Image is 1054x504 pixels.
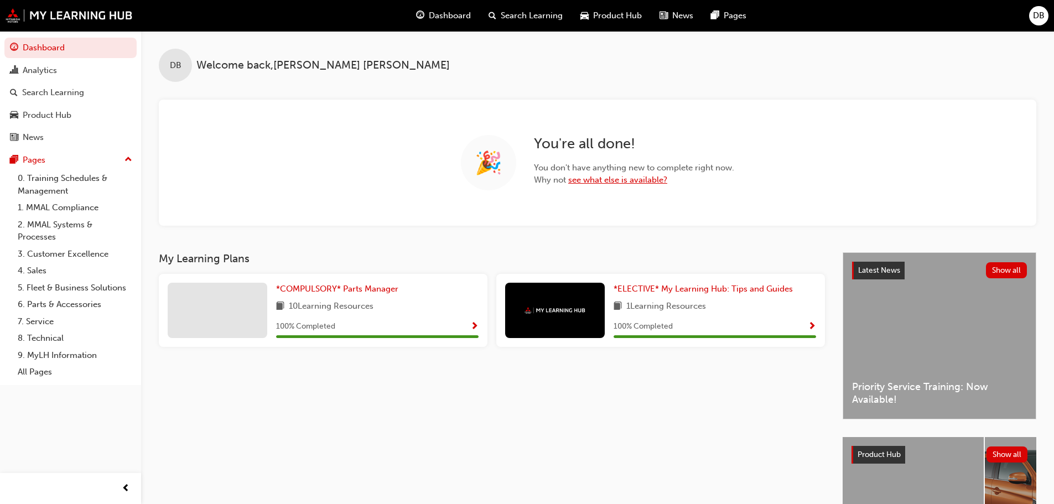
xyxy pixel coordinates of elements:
[660,9,668,23] span: news-icon
[13,199,137,216] a: 1. MMAL Compliance
[4,35,137,150] button: DashboardAnalyticsSearch LearningProduct HubNews
[593,9,642,22] span: Product Hub
[534,135,734,153] h2: You're all done!
[480,4,572,27] a: search-iconSearch Learning
[711,9,719,23] span: pages-icon
[534,174,734,186] span: Why not
[4,105,137,126] a: Product Hub
[276,283,403,295] a: *COMPULSORY* Parts Manager
[4,150,137,170] button: Pages
[626,300,706,314] span: 1 Learning Resources
[13,262,137,279] a: 4. Sales
[10,133,18,143] span: news-icon
[416,9,424,23] span: guage-icon
[289,300,373,314] span: 10 Learning Resources
[10,43,18,53] span: guage-icon
[1033,9,1045,22] span: DB
[986,262,1027,278] button: Show all
[13,296,137,313] a: 6. Parts & Accessories
[843,252,1036,419] a: Latest NewsShow allPriority Service Training: Now Available!
[475,157,502,169] span: 🎉
[13,216,137,246] a: 2. MMAL Systems & Processes
[23,64,57,77] div: Analytics
[851,446,1027,464] a: Product HubShow all
[672,9,693,22] span: News
[13,246,137,263] a: 3. Customer Excellence
[23,131,44,144] div: News
[614,283,797,295] a: *ELECTIVE* My Learning Hub: Tips and Guides
[501,9,563,22] span: Search Learning
[13,170,137,199] a: 0. Training Schedules & Management
[4,38,137,58] a: Dashboard
[276,300,284,314] span: book-icon
[580,9,589,23] span: car-icon
[852,262,1027,279] a: Latest NewsShow all
[614,284,793,294] span: *ELECTIVE* My Learning Hub: Tips and Guides
[122,482,130,496] span: prev-icon
[724,9,746,22] span: Pages
[10,111,18,121] span: car-icon
[159,252,825,265] h3: My Learning Plans
[568,175,667,185] a: see what else is available?
[852,381,1027,406] span: Priority Service Training: Now Available!
[13,279,137,297] a: 5. Fleet & Business Solutions
[407,4,480,27] a: guage-iconDashboard
[10,155,18,165] span: pages-icon
[13,330,137,347] a: 8. Technical
[572,4,651,27] a: car-iconProduct Hub
[276,320,335,333] span: 100 % Completed
[651,4,702,27] a: news-iconNews
[858,450,901,459] span: Product Hub
[429,9,471,22] span: Dashboard
[276,284,398,294] span: *COMPULSORY* Parts Manager
[525,307,585,314] img: mmal
[124,153,132,167] span: up-icon
[808,322,816,332] span: Show Progress
[808,320,816,334] button: Show Progress
[489,9,496,23] span: search-icon
[614,320,673,333] span: 100 % Completed
[4,82,137,103] a: Search Learning
[614,300,622,314] span: book-icon
[23,154,45,167] div: Pages
[23,109,71,122] div: Product Hub
[4,127,137,148] a: News
[534,162,734,174] span: You don't have anything new to complete right now.
[10,88,18,98] span: search-icon
[170,59,181,72] span: DB
[6,8,133,23] img: mmal
[22,86,84,99] div: Search Learning
[4,60,137,81] a: Analytics
[13,363,137,381] a: All Pages
[470,322,479,332] span: Show Progress
[13,313,137,330] a: 7. Service
[986,446,1028,463] button: Show all
[858,266,900,275] span: Latest News
[470,320,479,334] button: Show Progress
[702,4,755,27] a: pages-iconPages
[196,59,450,72] span: Welcome back , [PERSON_NAME] [PERSON_NAME]
[10,66,18,76] span: chart-icon
[1029,6,1048,25] button: DB
[13,347,137,364] a: 9. MyLH Information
